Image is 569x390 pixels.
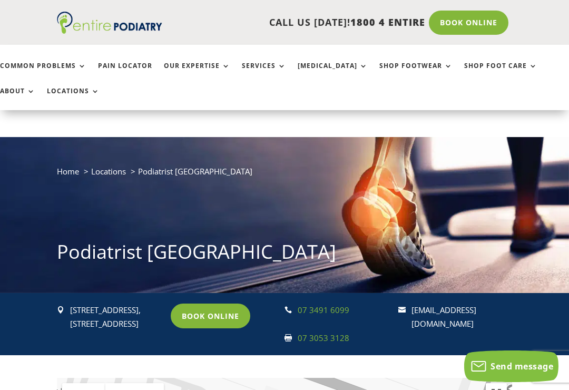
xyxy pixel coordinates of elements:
[57,239,512,270] h1: Podiatrist [GEOGRAPHIC_DATA]
[162,16,425,30] p: CALL US [DATE]!
[57,25,162,36] a: Entire Podiatry
[98,62,152,85] a: Pain Locator
[70,304,164,330] p: [STREET_ADDRESS], [STREET_ADDRESS]
[57,12,162,34] img: logo (1)
[429,11,508,35] a: Book Online
[298,305,349,315] a: 07 3491 6099
[284,334,292,342] span: 
[464,350,558,382] button: Send message
[411,305,476,329] a: [EMAIL_ADDRESS][DOMAIN_NAME]
[164,62,230,85] a: Our Expertise
[242,62,286,85] a: Services
[284,306,292,314] span: 
[138,166,252,177] span: Podiatrist [GEOGRAPHIC_DATA]
[47,87,100,110] a: Locations
[91,166,126,177] a: Locations
[490,360,553,372] span: Send message
[298,62,368,85] a: [MEDICAL_DATA]
[464,62,537,85] a: Shop Foot Care
[171,304,250,328] a: Book Online
[57,306,64,314] span: 
[379,62,453,85] a: Shop Footwear
[350,16,425,28] span: 1800 4 ENTIRE
[298,333,349,343] a: 07 3053 3128
[57,164,512,186] nav: breadcrumb
[57,166,79,177] a: Home
[398,306,406,314] span: 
